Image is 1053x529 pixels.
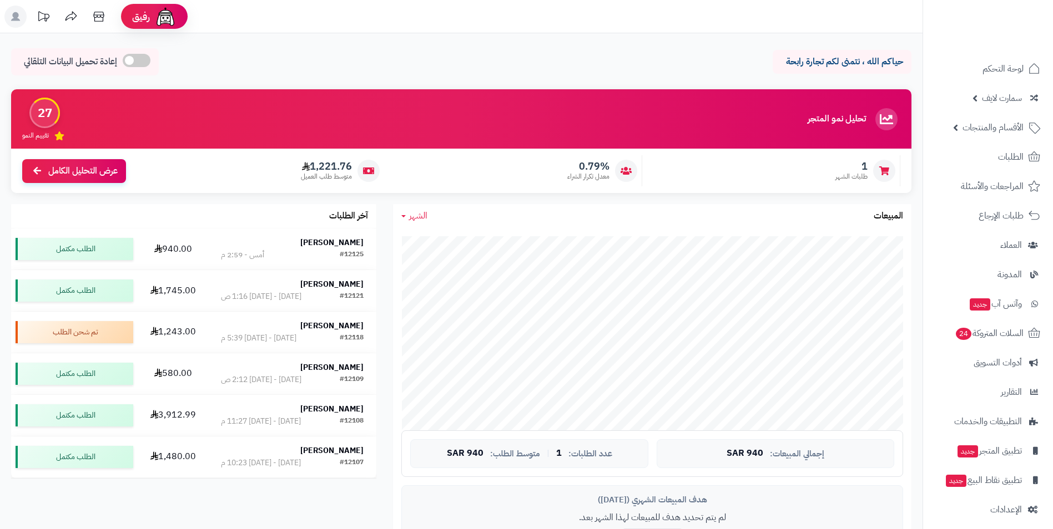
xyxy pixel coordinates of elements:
p: حياكم الله ، نتمنى لكم تجارة رابحة [781,55,903,68]
strong: [PERSON_NAME] [300,445,364,456]
div: [DATE] - [DATE] 1:16 ص [221,291,301,302]
div: #12107 [340,457,364,469]
td: 1,745.00 [138,270,208,311]
span: السلات المتروكة [955,325,1024,341]
td: 940.00 [138,228,208,269]
span: عدد الطلبات: [568,449,612,459]
span: رفيق [132,10,150,23]
span: 1 [556,449,562,459]
span: عرض التحليل الكامل [48,165,118,177]
p: لم يتم تحديد هدف للمبيعات لهذا الشهر بعد. [410,511,894,524]
a: تحديثات المنصة [29,6,57,30]
span: أدوات التسويق [974,355,1022,370]
h3: آخر الطلبات [329,211,368,221]
a: العملاء [930,232,1046,258]
a: لوحة التحكم [930,55,1046,82]
div: #12118 [340,333,364,344]
a: طلبات الإرجاع [930,202,1046,229]
div: تم شحن الطلب [16,321,133,343]
a: الشهر [401,210,427,222]
strong: [PERSON_NAME] [300,278,364,290]
strong: [PERSON_NAME] [300,237,364,248]
span: | [547,449,550,457]
a: السلات المتروكة24 [930,320,1046,347]
td: 3,912.99 [138,395,208,436]
span: المراجعات والأسئلة [961,179,1024,194]
span: 24 [955,327,972,340]
div: #12125 [340,250,364,261]
img: ai-face.png [154,6,177,28]
span: العملاء [1000,237,1022,253]
span: متوسط الطلب: [490,449,540,459]
a: المراجعات والأسئلة [930,173,1046,200]
span: 1 [835,160,868,172]
span: إعادة تحميل البيانات التلقائي [24,55,117,68]
td: 1,243.00 [138,312,208,353]
div: [DATE] - [DATE] 5:39 م [221,333,296,344]
span: معدل تكرار الشراء [567,172,609,181]
a: أدوات التسويق [930,349,1046,376]
div: الطلب مكتمل [16,446,133,468]
span: جديد [946,475,966,487]
span: سمارت لايف [982,90,1022,106]
span: متوسط طلب العميل [301,172,352,181]
span: التقارير [1001,384,1022,400]
img: logo-2.png [978,14,1042,38]
span: جديد [970,298,990,311]
a: الإعدادات [930,496,1046,523]
span: 1,221.76 [301,160,352,172]
div: #12109 [340,374,364,385]
span: تطبيق نقاط البيع [945,472,1022,488]
span: الطلبات [998,149,1024,165]
strong: [PERSON_NAME] [300,362,364,373]
div: الطلب مكتمل [16,238,133,260]
a: تطبيق المتجرجديد [930,438,1046,464]
div: الطلب مكتمل [16,404,133,426]
span: الشهر [409,209,427,222]
span: 940 SAR [727,449,763,459]
a: وآتس آبجديد [930,291,1046,317]
div: #12121 [340,291,364,302]
div: هدف المبيعات الشهري ([DATE]) [410,494,894,506]
span: تقييم النمو [22,131,49,140]
span: طلبات الإرجاع [979,208,1024,223]
div: الطلب مكتمل [16,363,133,385]
span: لوحة التحكم [983,61,1024,77]
a: عرض التحليل الكامل [22,159,126,183]
span: الإعدادات [990,502,1022,517]
strong: [PERSON_NAME] [300,403,364,415]
div: [DATE] - [DATE] 10:23 م [221,457,301,469]
span: 0.79% [567,160,609,172]
div: الطلب مكتمل [16,279,133,302]
span: إجمالي المبيعات: [770,449,824,459]
h3: تحليل نمو المتجر [808,114,866,124]
span: جديد [958,445,978,457]
span: الأقسام والمنتجات [963,120,1024,135]
span: التطبيقات والخدمات [954,414,1022,429]
span: تطبيق المتجر [956,443,1022,459]
div: أمس - 2:59 م [221,250,264,261]
a: التقارير [930,379,1046,405]
a: الطلبات [930,144,1046,170]
a: المدونة [930,261,1046,288]
div: [DATE] - [DATE] 11:27 م [221,416,301,427]
td: 1,480.00 [138,436,208,477]
div: [DATE] - [DATE] 2:12 ص [221,374,301,385]
span: 940 SAR [447,449,483,459]
strong: [PERSON_NAME] [300,320,364,332]
span: المدونة [997,267,1022,282]
h3: المبيعات [874,211,903,221]
span: طلبات الشهر [835,172,868,181]
a: تطبيق نقاط البيعجديد [930,467,1046,494]
span: وآتس آب [969,296,1022,312]
a: التطبيقات والخدمات [930,408,1046,435]
td: 580.00 [138,353,208,394]
div: #12108 [340,416,364,427]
